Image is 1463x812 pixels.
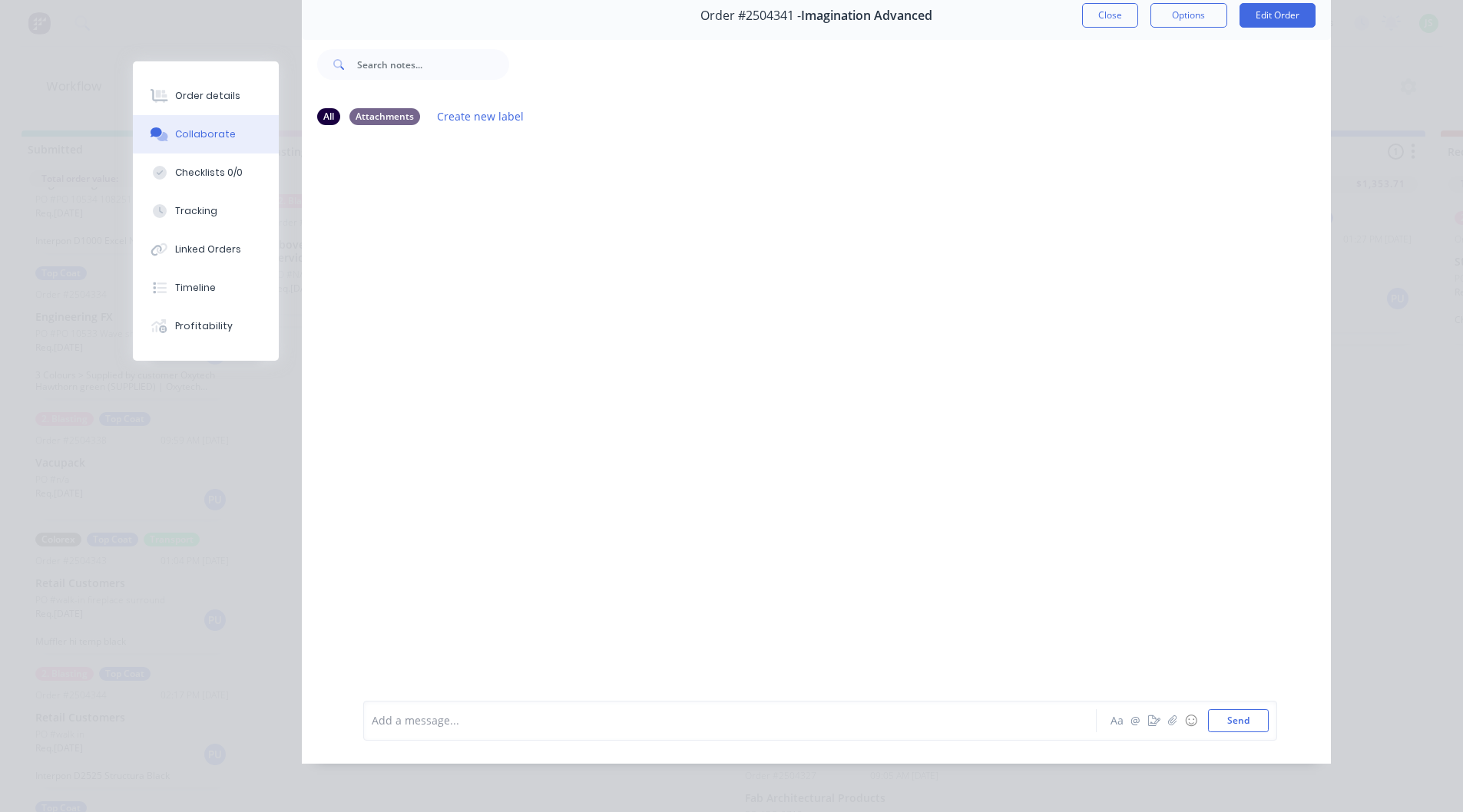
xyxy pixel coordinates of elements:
[133,115,279,153] button: Collaborate
[357,49,509,80] input: Search notes...
[133,230,279,269] button: Linked Orders
[133,269,279,307] button: Timeline
[175,127,236,141] div: Collaborate
[175,281,216,295] div: Timeline
[133,77,279,115] button: Order details
[1108,711,1127,730] button: Aa
[1082,3,1138,28] button: Close
[700,8,801,23] span: Order #2504341 -
[1150,3,1227,28] button: Options
[1127,711,1145,730] button: @
[175,166,243,180] div: Checklists 0/0
[175,319,233,333] div: Profitability
[429,106,532,127] button: Create new label
[1182,711,1200,730] button: ☺
[175,243,241,256] div: Linked Orders
[133,192,279,230] button: Tracking
[133,307,279,345] button: Profitability
[349,108,420,125] div: Attachments
[1208,709,1269,732] button: Send
[1240,3,1316,28] button: Edit Order
[801,8,932,23] span: Imagination Advanced
[133,153,279,192] button: Checklists 0/0
[175,204,217,218] div: Tracking
[317,108,340,125] div: All
[175,89,240,103] div: Order details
